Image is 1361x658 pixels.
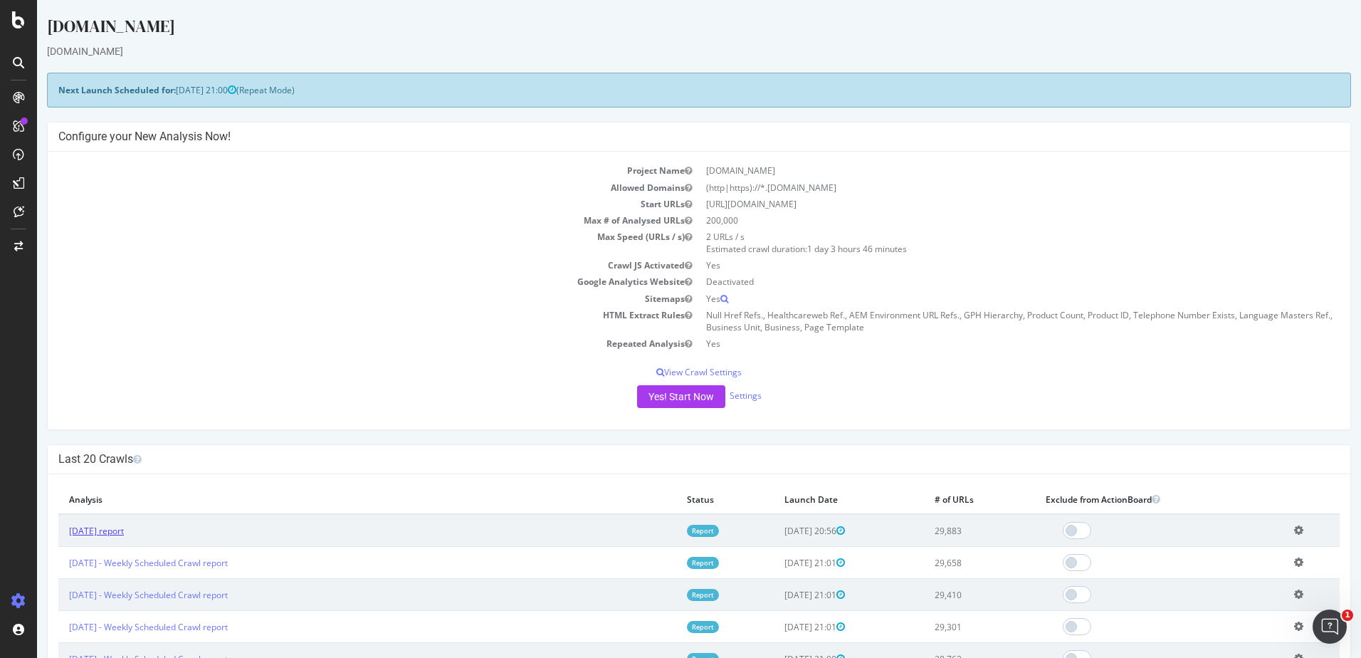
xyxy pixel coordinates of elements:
th: Status [639,485,737,514]
span: 1 [1342,610,1353,621]
th: # of URLs [887,485,998,514]
td: Start URLs [21,196,662,212]
td: Project Name [21,162,662,179]
strong: Next Launch Scheduled for: [21,84,139,96]
td: Repeated Analysis [21,335,662,352]
td: Null Href Refs., Healthcareweb Ref., AEM Environment URL Refs., GPH Hierarchy, Product Count, Pro... [662,307,1303,335]
td: Max Speed (URLs / s) [21,229,662,257]
a: Report [650,589,682,601]
a: [DATE] - Weekly Scheduled Crawl report [32,557,191,569]
span: [DATE] 21:01 [747,621,808,633]
td: 29,410 [887,579,998,611]
td: [DOMAIN_NAME] [662,162,1303,179]
td: Allowed Domains [21,179,662,196]
td: Yes [662,335,1303,352]
iframe: Intercom live chat [1313,610,1347,644]
a: [DATE] - Weekly Scheduled Crawl report [32,589,191,601]
div: [DOMAIN_NAME] [10,14,1314,44]
span: [DATE] 21:01 [747,589,808,601]
button: Yes! Start Now [600,385,688,408]
td: Crawl JS Activated [21,257,662,273]
span: [DATE] 21:00 [139,84,199,96]
div: [DOMAIN_NAME] [10,44,1314,58]
th: Analysis [21,485,639,514]
a: Report [650,557,682,569]
a: Report [650,525,682,537]
td: HTML Extract Rules [21,307,662,335]
td: Yes [662,257,1303,273]
td: 200,000 [662,212,1303,229]
td: 2 URLs / s Estimated crawl duration: [662,229,1303,257]
div: (Repeat Mode) [10,73,1314,108]
td: 29,301 [887,611,998,643]
span: [DATE] 20:56 [747,525,808,537]
td: 29,883 [887,514,998,547]
td: Yes [662,291,1303,307]
span: 1 day 3 hours 46 minutes [770,243,870,255]
td: 29,658 [887,547,998,579]
p: View Crawl Settings [21,366,1303,378]
a: Settings [693,390,725,402]
a: [DATE] - Weekly Scheduled Crawl report [32,621,191,633]
th: Launch Date [737,485,887,514]
h4: Last 20 Crawls [21,452,1303,466]
td: Google Analytics Website [21,273,662,290]
td: Max # of Analysed URLs [21,212,662,229]
a: [DATE] report [32,525,87,537]
td: [URL][DOMAIN_NAME] [662,196,1303,212]
h4: Configure your New Analysis Now! [21,130,1303,144]
a: Report [650,621,682,633]
td: Deactivated [662,273,1303,290]
th: Exclude from ActionBoard [998,485,1247,514]
span: [DATE] 21:01 [747,557,808,569]
td: Sitemaps [21,291,662,307]
td: (http|https)://*.[DOMAIN_NAME] [662,179,1303,196]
